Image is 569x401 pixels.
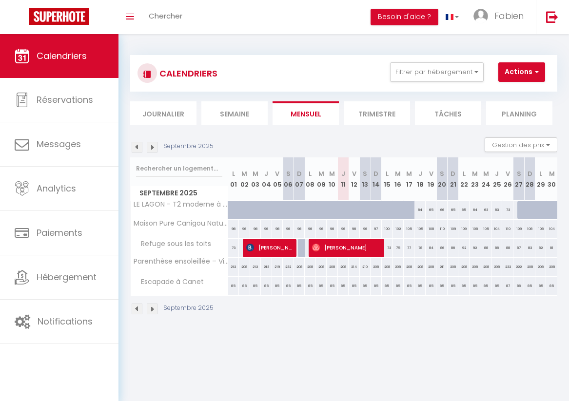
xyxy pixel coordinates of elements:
[473,9,488,23] img: ...
[37,271,97,283] span: Hébergement
[246,238,295,257] span: [PERSON_NAME]
[390,62,484,82] button: Filtrer par hébergement
[498,62,545,82] button: Actions
[480,277,491,295] div: 85
[539,169,542,178] abbr: L
[483,169,489,178] abbr: M
[371,277,382,295] div: 85
[546,11,558,23] img: logout
[524,220,535,238] div: 108
[382,277,393,295] div: 85
[513,220,525,238] div: 109
[382,258,393,276] div: 208
[472,169,478,178] abbr: M
[349,258,360,276] div: 214
[272,157,283,201] th: 05
[502,157,513,201] th: 26
[338,277,349,295] div: 85
[491,201,503,219] div: 63
[480,201,491,219] div: 63
[316,157,327,201] th: 09
[329,169,335,178] abbr: M
[272,220,283,238] div: 96
[132,239,214,249] span: Refuge sous les toits
[305,258,316,276] div: 208
[132,277,206,287] span: Escapade à Canet
[451,169,455,178] abbr: D
[535,157,547,201] th: 29
[261,220,272,238] div: 96
[395,169,401,178] abbr: M
[352,169,356,178] abbr: V
[371,9,438,25] button: Besoin d'aide ?
[360,220,371,238] div: 96
[373,169,378,178] abbr: D
[239,157,250,201] th: 02
[37,227,82,239] span: Paiements
[327,277,338,295] div: 85
[253,169,258,178] abbr: M
[406,169,412,178] abbr: M
[418,169,422,178] abbr: J
[458,239,470,257] div: 92
[436,157,448,201] th: 20
[513,239,525,257] div: 87
[535,220,547,238] div: 108
[414,239,426,257] div: 78
[404,157,415,201] th: 17
[535,258,547,276] div: 208
[513,157,525,201] th: 27
[149,11,182,21] span: Chercher
[502,277,513,295] div: 87
[415,101,481,125] li: Tâches
[486,101,552,125] li: Planning
[480,239,491,257] div: 88
[448,220,459,238] div: 109
[392,258,404,276] div: 208
[312,238,383,257] span: [PERSON_NAME]
[360,277,371,295] div: 85
[535,277,547,295] div: 85
[470,277,481,295] div: 85
[283,220,294,238] div: 96
[426,277,437,295] div: 85
[228,157,239,201] th: 01
[344,101,410,125] li: Trimestre
[546,258,557,276] div: 208
[546,157,557,201] th: 30
[163,142,214,151] p: Septembre 2025
[448,239,459,257] div: 86
[470,157,481,201] th: 23
[404,239,415,257] div: 77
[502,201,513,219] div: 73
[136,160,222,177] input: Rechercher un logement...
[502,220,513,238] div: 110
[371,220,382,238] div: 97
[448,157,459,201] th: 21
[239,277,250,295] div: 85
[349,157,360,201] th: 12
[228,258,239,276] div: 212
[426,220,437,238] div: 108
[305,220,316,238] div: 96
[382,220,393,238] div: 100
[250,277,261,295] div: 85
[392,157,404,201] th: 16
[382,239,393,257] div: 73
[448,201,459,219] div: 65
[491,239,503,257] div: 86
[338,220,349,238] div: 96
[470,220,481,238] div: 108
[404,258,415,276] div: 208
[294,258,305,276] div: 208
[436,277,448,295] div: 85
[458,258,470,276] div: 208
[228,239,239,257] div: 73
[338,258,349,276] div: 208
[528,169,532,178] abbr: D
[429,169,433,178] abbr: V
[549,169,555,178] abbr: M
[436,201,448,219] div: 66
[250,220,261,238] div: 96
[318,169,324,178] abbr: M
